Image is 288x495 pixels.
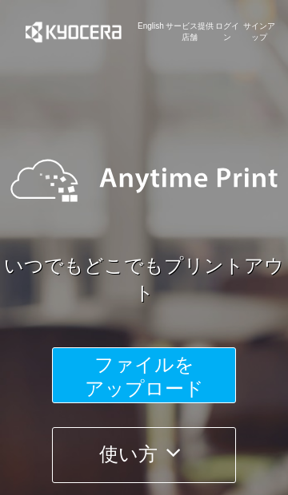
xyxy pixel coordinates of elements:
[164,21,215,44] a: サービス提供店舗
[214,21,240,44] a: ログイン
[52,347,236,403] button: ファイルを​​アップロード
[85,354,204,399] span: ファイルを ​​アップロード
[52,427,236,483] button: 使い方
[138,21,164,44] a: English
[240,21,278,44] a: サインアップ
